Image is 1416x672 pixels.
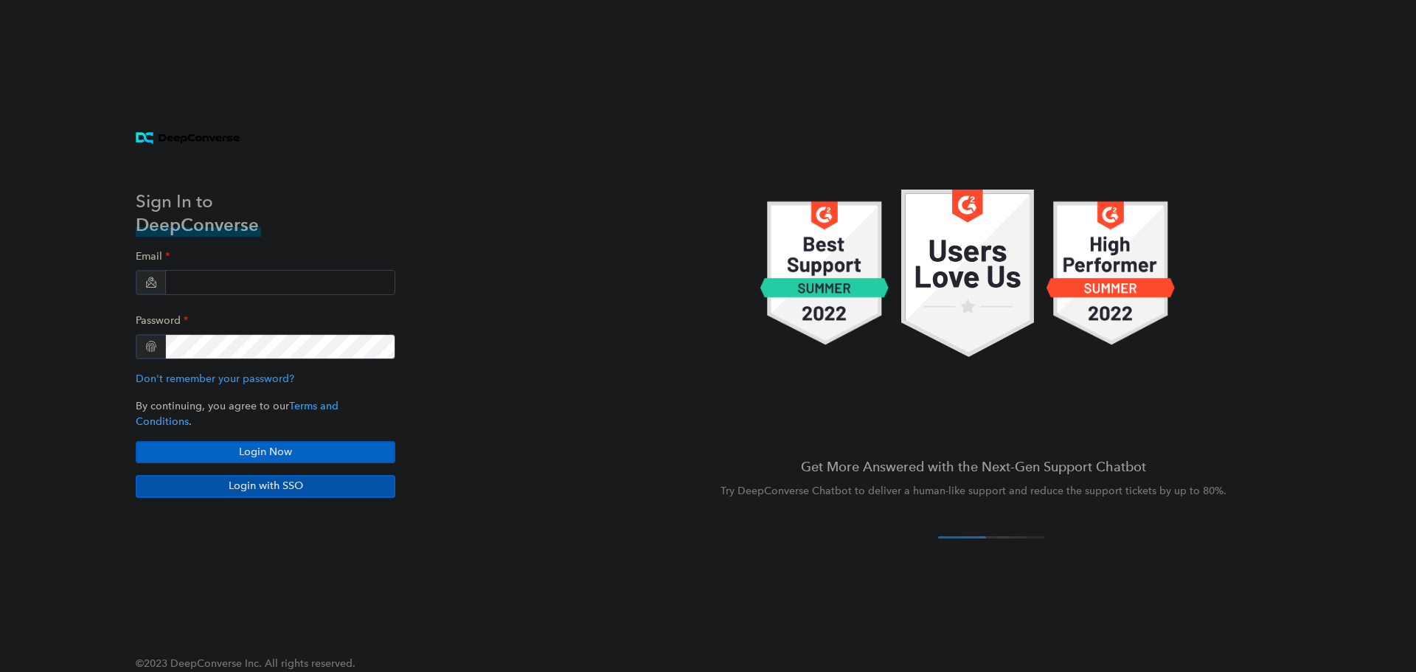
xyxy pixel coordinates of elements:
img: carousel 1 [760,190,889,358]
button: 2 [962,536,1010,538]
button: 3 [979,536,1027,538]
img: horizontal logo [136,132,240,145]
img: carousel 1 [1046,190,1175,358]
p: By continuing, you agree to our . [136,398,395,429]
h3: DeepConverse [136,213,261,237]
h3: Sign In to [136,190,261,213]
h4: Get More Answered with the Next-Gen Support Chatbot [566,457,1381,476]
label: Email [136,243,170,270]
label: Password [136,307,188,334]
span: ©2023 DeepConverse Inc. All rights reserved. [136,657,355,670]
img: carousel 1 [901,190,1035,358]
button: Login Now [136,441,395,463]
button: Login with SSO [136,475,395,497]
a: Don't remember your password? [136,373,294,385]
button: 1 [938,536,986,538]
button: 4 [997,536,1045,538]
span: Try DeepConverse Chatbot to deliver a human-like support and reduce the support tickets by up to ... [721,485,1226,497]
